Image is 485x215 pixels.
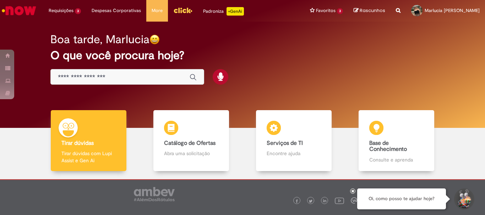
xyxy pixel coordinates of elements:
span: 3 [337,8,343,14]
h2: O que você procura hoje? [50,49,435,62]
a: Rascunhos [354,7,385,14]
img: logo_footer_linkedin.png [323,199,327,203]
span: Marlucia [PERSON_NAME] [425,7,480,13]
h2: Boa tarde, Marlucia [50,33,149,46]
b: Serviços de TI [267,140,303,147]
img: logo_footer_twitter.png [309,199,312,203]
span: More [152,7,163,14]
div: Padroniza [203,7,244,16]
b: Catálogo de Ofertas [164,140,216,147]
img: logo_footer_ambev_rotulo_gray.png [134,187,175,201]
img: logo_footer_youtube.png [335,196,344,205]
p: Abra uma solicitação [164,150,218,157]
p: Tirar dúvidas com Lupi Assist e Gen Ai [61,150,115,164]
img: click_logo_yellow_360x200.png [173,5,192,16]
div: Oi, como posso te ajudar hoje? [357,188,446,209]
a: Base de Conhecimento Consulte e aprenda [345,110,448,171]
a: Serviços de TI Encontre ajuda [243,110,345,171]
button: Iniciar Conversa de Suporte [453,188,474,210]
img: logo_footer_workplace.png [351,197,357,204]
span: Rascunhos [360,7,385,14]
span: 3 [75,8,81,14]
span: Requisições [49,7,73,14]
a: Catálogo de Ofertas Abra uma solicitação [140,110,243,171]
span: Despesas Corporativas [92,7,141,14]
p: Consulte e aprenda [369,156,423,163]
b: Tirar dúvidas [61,140,94,147]
p: +GenAi [227,7,244,16]
span: Favoritos [316,7,336,14]
a: Tirar dúvidas Tirar dúvidas com Lupi Assist e Gen Ai [37,110,140,171]
img: logo_footer_facebook.png [295,199,299,203]
p: Encontre ajuda [267,150,321,157]
img: ServiceNow [1,4,37,18]
b: Base de Conhecimento [369,140,407,153]
img: happy-face.png [149,34,160,45]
